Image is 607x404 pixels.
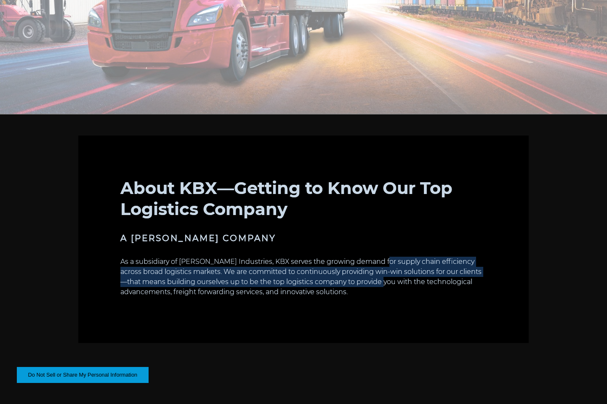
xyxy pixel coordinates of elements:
h2: About KBX—Getting to Know Our Top Logistics Company [120,178,487,220]
iframe: Chat Widget [565,364,607,404]
p: As a subsidiary of [PERSON_NAME] Industries, KBX serves the growing demand for supply chain effic... [120,257,487,297]
h3: A [PERSON_NAME] Company [120,232,487,244]
button: Do Not Sell or Share My Personal Information [17,367,149,383]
